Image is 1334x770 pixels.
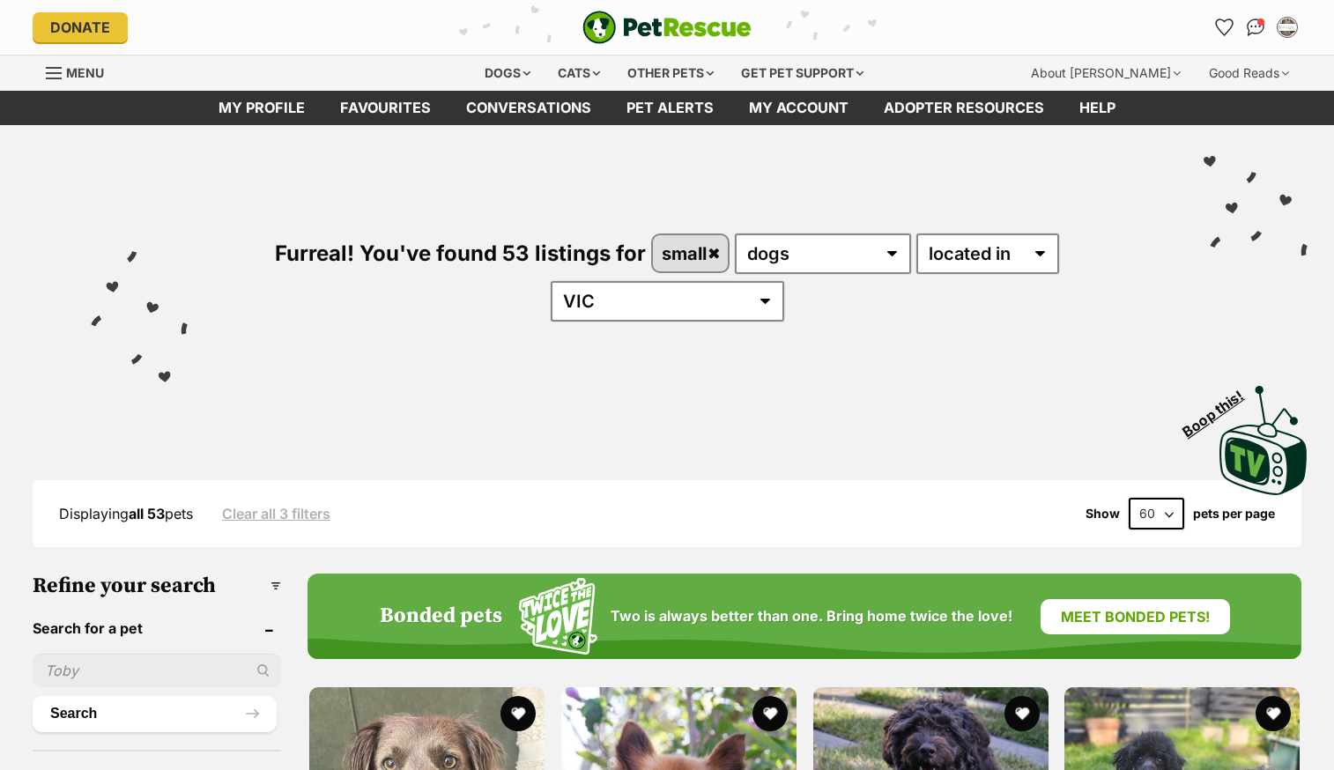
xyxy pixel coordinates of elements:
button: Search [33,696,277,731]
h3: Refine your search [33,574,281,598]
a: Favourites [322,91,448,125]
div: Dogs [472,56,543,91]
a: Clear all 3 filters [222,506,330,522]
a: Meet bonded pets! [1041,599,1230,634]
a: Conversations [1241,13,1270,41]
a: Pet alerts [609,91,731,125]
header: Search for a pet [33,620,281,636]
a: My profile [201,91,322,125]
label: pets per page [1193,507,1275,521]
img: PetRescue TV logo [1219,386,1308,495]
div: Other pets [615,56,726,91]
img: chat-41dd97257d64d25036548639549fe6c8038ab92f7586957e7f3b1b290dea8141.svg [1247,19,1265,36]
span: Furreal! You've found 53 listings for [275,241,646,266]
span: Boop this! [1180,376,1261,440]
img: Kirsty Rice profile pic [1278,19,1296,36]
a: small [653,235,728,271]
a: Boop this! [1219,370,1308,499]
img: Squiggle [519,578,597,655]
span: Displaying pets [59,505,193,522]
button: favourite [752,696,788,731]
ul: Account quick links [1210,13,1301,41]
a: conversations [448,91,609,125]
div: Good Reads [1197,56,1301,91]
div: Cats [545,56,612,91]
button: favourite [1004,696,1039,731]
input: Toby [33,654,281,687]
h4: Bonded pets [380,604,502,629]
strong: all 53 [129,505,165,522]
div: About [PERSON_NAME] [1019,56,1193,91]
div: Get pet support [729,56,876,91]
a: My account [731,91,866,125]
a: Donate [33,12,128,42]
button: favourite [500,696,536,731]
button: My account [1273,13,1301,41]
a: Favourites [1210,13,1238,41]
span: Menu [66,65,104,80]
a: Help [1062,91,1133,125]
a: PetRescue [582,11,752,44]
a: Menu [46,56,116,87]
a: Adopter resources [866,91,1062,125]
span: Two is always better than one. Bring home twice the love! [611,608,1012,625]
span: Show [1086,507,1120,521]
button: favourite [1256,696,1291,731]
img: logo-e224e6f780fb5917bec1dbf3a21bbac754714ae5b6737aabdf751b685950b380.svg [582,11,752,44]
